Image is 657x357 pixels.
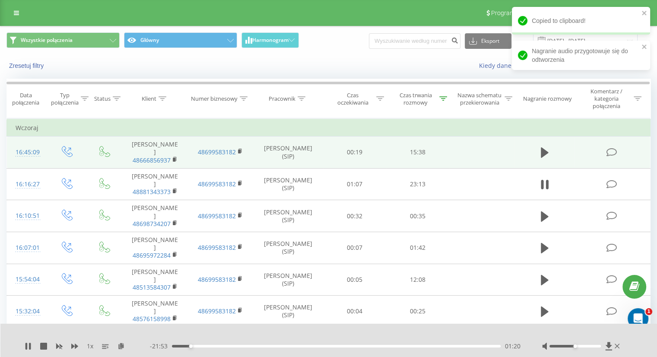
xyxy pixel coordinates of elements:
div: Nagranie audio przygotowuje się do odtworzenia [512,41,650,70]
span: 1 [645,308,652,315]
a: 48699583182 [198,275,236,284]
td: [PERSON_NAME] (SIP) [253,232,324,264]
input: Wyszukiwanie według numeru [369,33,460,49]
button: Zresetuj filtry [6,62,48,70]
td: 00:07 [324,232,386,264]
div: Typ połączenia [51,92,78,106]
div: 16:10:51 [16,207,38,224]
div: Copied to clipboard! [512,7,650,35]
button: close [641,10,647,18]
a: 48698734207 [133,220,171,228]
iframe: Intercom live chat [628,308,648,329]
td: [PERSON_NAME] [122,296,187,328]
td: 12:08 [386,264,449,296]
td: [PERSON_NAME] (SIP) [253,168,324,200]
div: 16:16:27 [16,176,38,193]
div: Accessibility label [189,344,193,348]
a: Kiedy dane mogą różnić się od danych z innych systemów [479,61,651,70]
span: - 21:53 [150,342,172,351]
span: 1 x [87,342,93,351]
td: Wczoraj [7,119,651,137]
a: 48695972284 [133,251,171,259]
a: 48699583182 [198,243,236,252]
button: close [641,43,647,51]
a: 48699583182 [198,212,236,220]
div: Data połączenia [7,92,44,106]
td: [PERSON_NAME] [122,168,187,200]
a: 48881343373 [133,188,171,196]
div: Pracownik [269,95,295,102]
td: 01:07 [324,168,386,200]
span: 01:20 [505,342,521,351]
button: Wszystkie połączenia [6,32,120,48]
a: 48699583182 [198,180,236,188]
td: [PERSON_NAME] (SIP) [253,296,324,328]
a: 48513584307 [133,283,171,291]
div: 16:07:01 [16,239,38,256]
td: [PERSON_NAME] [122,137,187,169]
td: 00:32 [324,200,386,232]
button: Harmonogram [241,32,299,48]
td: 00:05 [324,264,386,296]
a: 48699583182 [198,307,236,315]
div: Status [94,95,111,102]
td: 23:13 [386,168,449,200]
div: Numer biznesowy [191,95,238,102]
div: Klient [142,95,156,102]
a: 48666856937 [133,156,171,164]
button: Główny [124,32,237,48]
td: 00:35 [386,200,449,232]
td: 00:25 [386,296,449,328]
span: Wszystkie połączenia [21,37,73,44]
a: 48576158998 [133,315,171,323]
td: [PERSON_NAME] (SIP) [253,200,324,232]
td: [PERSON_NAME] (SIP) [253,137,324,169]
span: Program poleceń [491,10,537,16]
td: [PERSON_NAME] [122,200,187,232]
td: [PERSON_NAME] (SIP) [253,264,324,296]
span: Harmonogram [252,37,289,43]
div: 16:45:09 [16,144,38,161]
td: [PERSON_NAME] [122,232,187,264]
td: [PERSON_NAME] [122,264,187,296]
td: 15:38 [386,137,449,169]
div: 15:32:04 [16,303,38,320]
div: Nazwa schematu przekierowania [457,92,502,106]
div: 15:54:04 [16,271,38,288]
td: 01:42 [386,232,449,264]
a: 48699583182 [198,148,236,156]
div: Czas trwania rozmowy [394,92,437,106]
div: Accessibility label [573,344,577,348]
div: Nagranie rozmowy [523,95,572,102]
button: Eksport [465,33,511,49]
div: Czas oczekiwania [331,92,375,106]
td: 00:04 [324,296,386,328]
div: Komentarz / kategoria połączenia [581,88,632,110]
td: 00:19 [324,137,386,169]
